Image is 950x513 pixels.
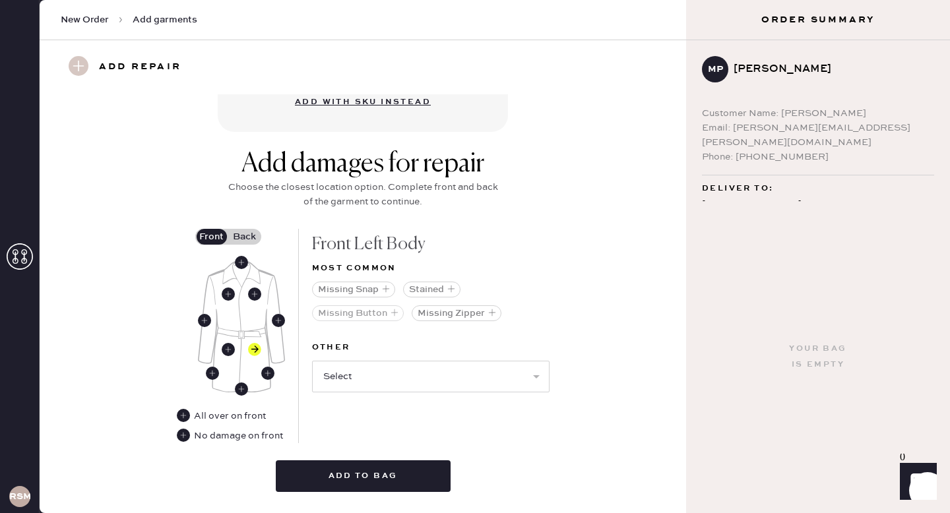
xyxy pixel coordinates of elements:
div: Front Left Sleeve [272,314,285,327]
div: All over on front [194,409,266,423]
button: Missing Snap [312,282,395,297]
div: No damage on front [194,429,283,443]
iframe: Front Chat [887,454,944,510]
div: Front Left Body [312,229,550,260]
div: No damage on front [177,429,285,443]
div: Front Left Seam [261,367,274,380]
div: Front Center Neckline [235,256,248,269]
button: Missing Zipper [412,305,501,321]
button: Stained [403,282,460,297]
div: Email: [PERSON_NAME][EMAIL_ADDRESS][PERSON_NAME][DOMAIN_NAME] [702,121,934,150]
div: Front Left Body [248,343,261,356]
button: Missing Button [312,305,404,321]
div: Your bag is empty [789,341,846,373]
div: Choose the closest location option. Complete front and back of the garment to continue. [224,180,501,209]
div: Front Left Body [248,287,261,301]
div: [STREET_ADDRESS] [GEOGRAPHIC_DATA][PERSON_NAME] , CA 90405 [702,196,934,247]
label: Front [195,229,228,245]
h3: Mp [708,65,723,74]
div: Customer Name: [PERSON_NAME] [702,106,934,121]
div: [PERSON_NAME] [734,61,924,77]
div: Most common [312,260,550,276]
span: Add garments [133,13,197,26]
label: Other [312,340,550,355]
div: Front Right Body [222,287,235,301]
div: Front Right Seam [206,367,219,380]
div: Front Right Body [222,343,235,356]
div: All over on front [177,409,269,423]
span: New Order [61,13,109,26]
span: Deliver to: [702,181,773,196]
button: Add to bag [276,460,451,492]
button: Add with SKU instead [287,89,439,115]
h3: Add repair [99,56,181,78]
div: Front Center Hem [235,382,248,396]
label: Back [228,229,261,245]
div: Add damages for repair [224,148,501,180]
img: Garment image [198,261,285,392]
h3: RSMA [9,492,30,501]
div: Front Right Sleeve [198,314,211,327]
h3: Order Summary [686,13,950,26]
div: Phone: [PHONE_NUMBER] [702,150,934,164]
